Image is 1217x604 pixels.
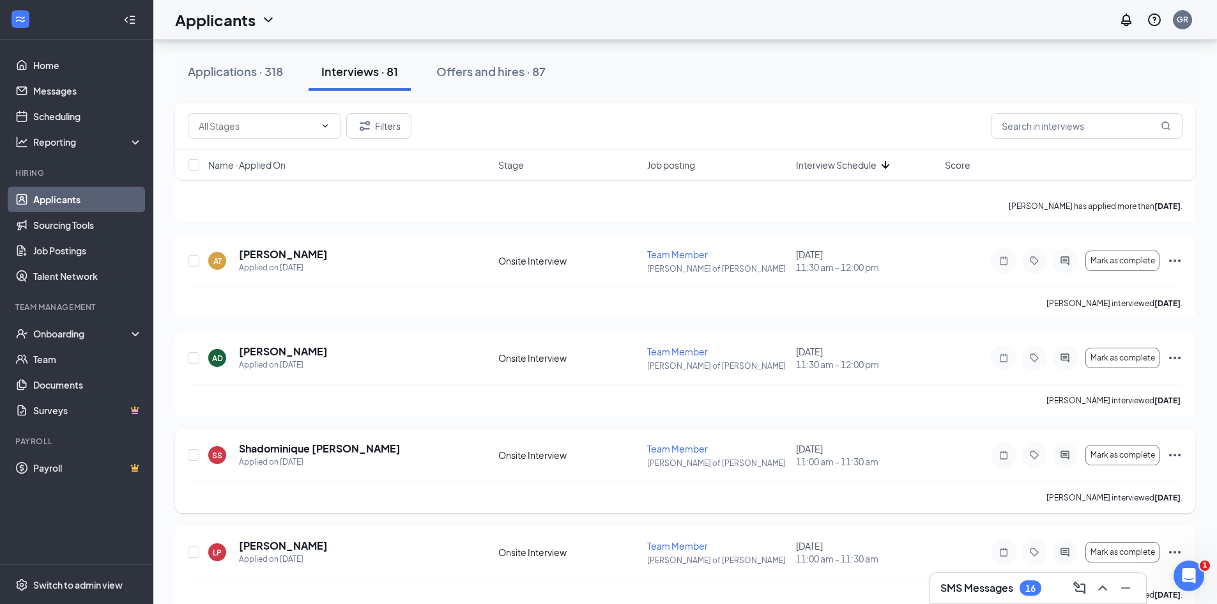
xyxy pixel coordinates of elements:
span: Mark as complete [1091,451,1155,460]
button: Mark as complete [1085,542,1160,562]
svg: Tag [1027,353,1042,363]
h5: [PERSON_NAME] [239,345,328,359]
div: Applied on [DATE] [239,359,328,371]
div: Onsite Interview [498,352,639,364]
p: [PERSON_NAME] interviewed . [1046,492,1183,503]
a: Home [33,52,142,78]
div: Onsite Interview [498,546,639,559]
button: ComposeMessage [1069,578,1090,598]
p: [PERSON_NAME] interviewed . [1046,395,1183,406]
b: [DATE] [1154,201,1181,211]
span: 11:30 am - 12:00 pm [796,261,937,274]
span: 11:00 am - 11:30 am [796,552,937,565]
svg: QuestionInfo [1147,12,1162,27]
div: Reporting [33,136,143,148]
div: Offers and hires · 87 [436,63,546,79]
div: Onsite Interview [498,254,639,267]
h3: SMS Messages [940,581,1013,595]
span: Mark as complete [1091,353,1155,362]
svg: ComposeMessage [1072,580,1087,596]
div: AT [213,256,222,267]
div: LP [213,547,222,558]
a: Documents [33,372,142,398]
svg: Note [996,547,1011,557]
svg: WorkstreamLogo [14,13,27,26]
span: Score [945,159,970,171]
svg: Note [996,353,1011,363]
b: [DATE] [1154,298,1181,308]
a: Job Postings [33,238,142,263]
svg: ActiveChat [1057,353,1073,363]
svg: ArrowDown [878,157,893,173]
button: Minimize [1115,578,1136,598]
div: Applied on [DATE] [239,261,328,274]
svg: Minimize [1118,580,1133,596]
span: Interview Schedule [796,159,876,171]
svg: ActiveChat [1057,547,1073,557]
span: Team Member [647,540,708,552]
svg: Tag [1027,256,1042,266]
svg: UserCheck [15,327,28,340]
div: Interviews · 81 [321,63,398,79]
div: Switch to admin view [33,578,123,591]
h1: Applicants [175,9,256,31]
div: SS [212,450,222,461]
div: 16 [1025,583,1036,594]
div: [DATE] [796,345,937,371]
svg: Note [996,256,1011,266]
h5: Shadominique [PERSON_NAME] [239,442,401,456]
a: Sourcing Tools [33,212,142,238]
b: [DATE] [1154,493,1181,502]
span: 1 [1200,561,1210,571]
p: [PERSON_NAME] of [PERSON_NAME] [647,555,788,566]
a: Scheduling [33,104,142,129]
div: Team Management [15,302,140,313]
svg: Tag [1027,547,1042,557]
iframe: Intercom live chat [1174,561,1204,591]
span: Team Member [647,346,708,357]
a: Team [33,346,142,372]
span: Team Member [647,443,708,454]
p: [PERSON_NAME] of [PERSON_NAME] [647,360,788,371]
button: Filter Filters [346,113,411,139]
div: [DATE] [796,539,937,565]
svg: ActiveChat [1057,256,1073,266]
svg: ChevronDown [320,121,330,131]
input: All Stages [199,119,315,133]
h5: [PERSON_NAME] [239,539,328,553]
span: Mark as complete [1091,256,1155,265]
div: Onsite Interview [498,449,639,461]
a: PayrollCrown [33,455,142,481]
svg: Collapse [123,13,136,26]
svg: Filter [357,118,372,134]
span: 11:30 am - 12:00 pm [796,358,937,371]
svg: Analysis [15,136,28,148]
input: Search in interviews [991,113,1183,139]
span: Job posting [647,159,695,171]
a: Talent Network [33,263,142,289]
svg: Ellipses [1167,350,1183,366]
a: SurveysCrown [33,398,142,423]
button: Mark as complete [1085,348,1160,368]
span: Mark as complete [1091,548,1155,557]
div: Applications · 318 [188,63,283,79]
b: [DATE] [1154,396,1181,405]
div: [DATE] [796,248,937,274]
svg: Ellipses [1167,545,1183,560]
div: Payroll [15,436,140,447]
div: Applied on [DATE] [239,456,401,468]
svg: Settings [15,578,28,591]
div: Onboarding [33,327,132,340]
button: ChevronUp [1092,578,1113,598]
button: Mark as complete [1085,445,1160,465]
p: [PERSON_NAME] of [PERSON_NAME] [647,263,788,274]
svg: Note [996,450,1011,460]
div: Hiring [15,167,140,178]
div: AD [212,353,223,364]
svg: MagnifyingGlass [1161,121,1171,131]
a: Applicants [33,187,142,212]
p: [PERSON_NAME] has applied more than . [1009,201,1183,212]
span: Stage [498,159,524,171]
div: [DATE] [796,442,937,468]
span: Team Member [647,249,708,260]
